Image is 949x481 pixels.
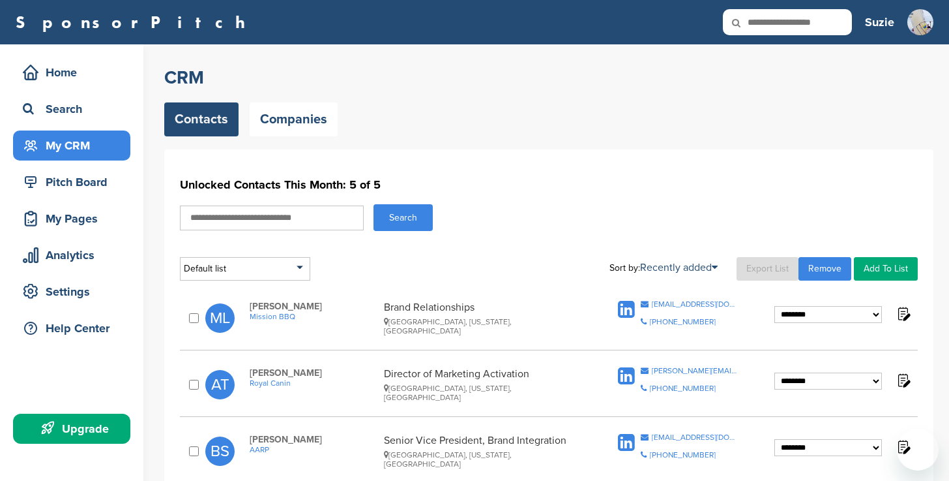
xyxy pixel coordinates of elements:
div: My Pages [20,207,130,230]
div: Default list [180,257,310,281]
a: Home [13,57,130,87]
div: [PHONE_NUMBER] [650,384,716,392]
div: Sort by: [609,262,718,273]
a: Add To List [854,257,918,281]
span: BS [205,437,235,466]
a: My CRM [13,131,130,161]
h2: CRM [164,66,933,89]
div: [EMAIL_ADDRESS][DOMAIN_NAME] [652,433,738,441]
iframe: Button to launch messaging window [897,429,939,471]
a: Suzie [865,8,894,37]
h1: Unlocked Contacts This Month: 5 of 5 [180,173,918,196]
a: Royal Canin [250,379,377,388]
div: [GEOGRAPHIC_DATA], [US_STATE], [GEOGRAPHIC_DATA] [384,317,585,335]
a: Search [13,94,130,124]
div: Home [20,61,130,84]
a: Export List [737,257,798,281]
a: Upgrade [13,414,130,444]
a: Contacts [164,102,239,136]
a: AARP [250,445,377,454]
a: My Pages [13,204,130,234]
a: Analytics [13,240,130,270]
img: Notes [895,372,911,388]
h3: Suzie [865,13,894,31]
a: Pitch Board [13,167,130,197]
div: My CRM [20,134,130,157]
a: Recently added [640,261,718,274]
div: Help Center [20,317,130,340]
div: [PHONE_NUMBER] [650,318,716,326]
a: Companies [250,102,338,136]
div: Pitch Board [20,170,130,194]
img: Notes [895,439,911,455]
a: SponsorPitch [16,14,254,31]
span: [PERSON_NAME] [250,434,377,445]
div: Senior Vice President, Brand Integration [384,434,585,469]
button: Search [373,204,433,231]
div: Settings [20,280,130,303]
a: Remove [798,257,851,281]
a: Mission BBQ [250,312,377,321]
img: Notes [895,305,911,322]
div: Brand Relationships [384,301,585,335]
div: [GEOGRAPHIC_DATA], [US_STATE], [GEOGRAPHIC_DATA] [384,450,585,469]
span: AT [205,370,235,399]
div: [EMAIL_ADDRESS][DOMAIN_NAME] [652,300,738,308]
div: Search [20,97,130,121]
a: Help Center [13,313,130,343]
div: [GEOGRAPHIC_DATA], [US_STATE], [GEOGRAPHIC_DATA] [384,384,585,402]
div: Director of Marketing Activation [384,367,585,402]
span: ML [205,303,235,333]
a: Settings [13,277,130,307]
div: [PHONE_NUMBER] [650,451,716,459]
div: Analytics [20,243,130,267]
span: [PERSON_NAME] [250,367,377,379]
div: Upgrade [20,417,130,441]
span: [PERSON_NAME] [250,301,377,312]
div: [PERSON_NAME][EMAIL_ADDRESS][DOMAIN_NAME] [652,367,738,375]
